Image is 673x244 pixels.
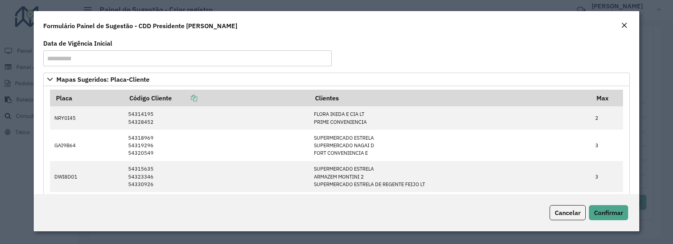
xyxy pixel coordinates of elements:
button: Confirmar [589,205,628,220]
a: Mapas Sugeridos: Placa-Cliente [43,73,630,86]
a: Copiar [172,94,197,102]
td: 3 [591,161,623,192]
td: 54318969 54319296 54320549 [124,130,310,161]
label: Data de Vigência Inicial [43,38,112,48]
button: Close [619,21,630,31]
td: 54314195 54328452 [124,106,310,130]
td: DWI8D01 [50,161,124,192]
em: Fechar [621,22,627,29]
td: SUPERMERCADO ESTRELA ARMAZEM MONTINI 2 SUPERMERCADO ESTRELA DE REGENTE FEIJO LT [310,161,591,192]
th: Código Cliente [124,90,310,106]
td: 2 [591,106,623,130]
button: Cancelar [550,205,586,220]
td: 54312595 54312780 54315924 [124,192,310,223]
td: GAI9B64 [50,130,124,161]
td: 54315635 54323346 54330926 [124,161,310,192]
span: Confirmar [594,209,623,217]
td: 3 [591,192,623,223]
td: 3 [591,130,623,161]
th: Clientes [310,90,591,106]
th: Placa [50,90,124,106]
span: Mapas Sugeridos: Placa-Cliente [56,76,150,83]
span: Cancelar [555,209,581,217]
td: BZT8E51 [50,192,124,223]
td: FLORA IKEDA E CIA LT PRIME CONVENIENCIA [310,106,591,130]
h4: Formulário Painel de Sugestão - CDD Presidente [PERSON_NAME] [43,21,237,31]
td: UILSON APARECIDO ULI [PERSON_NAME][DATE] UILSON APARECIDO ULI [310,192,591,223]
th: Max [591,90,623,106]
td: NRY0I45 [50,106,124,130]
td: SUPERMERCADO ESTRELA SUPERMERCADO NAGAI D FORT CONVENIENCIA E [310,130,591,161]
